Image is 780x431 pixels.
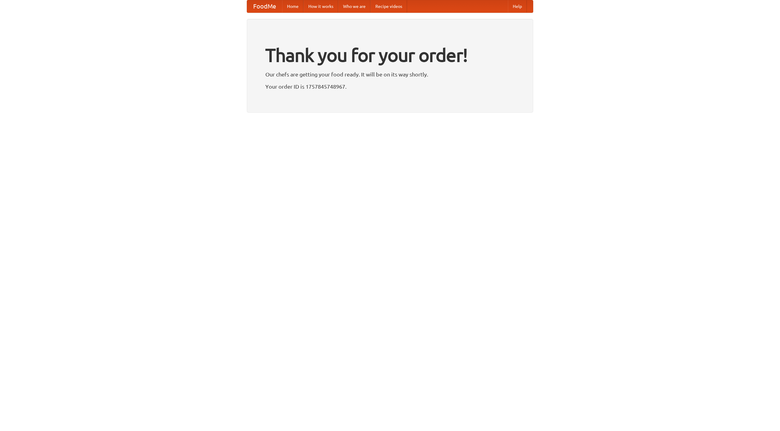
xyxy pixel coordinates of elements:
a: How it works [303,0,338,12]
a: Help [508,0,527,12]
p: Your order ID is 1757845748967. [265,82,515,91]
a: FoodMe [247,0,282,12]
a: Recipe videos [370,0,407,12]
p: Our chefs are getting your food ready. It will be on its way shortly. [265,70,515,79]
h1: Thank you for your order! [265,41,515,70]
a: Who we are [338,0,370,12]
a: Home [282,0,303,12]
